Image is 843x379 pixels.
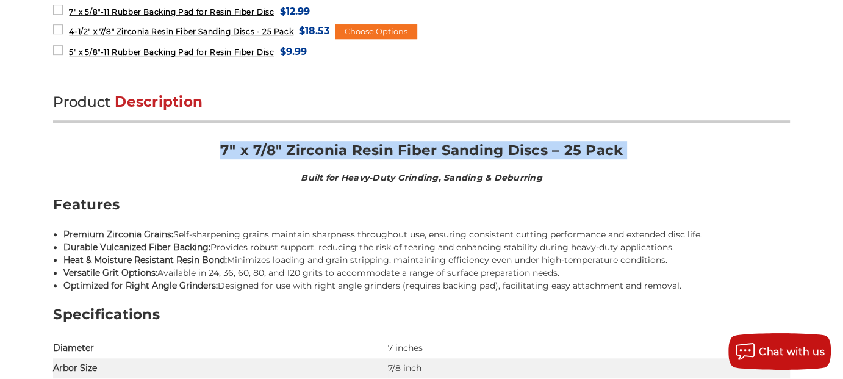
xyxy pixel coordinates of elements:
[299,23,329,39] span: $18.53
[53,93,110,110] span: Product
[63,229,173,240] strong: Premium Zirconia Grains:
[53,195,789,223] h3: Features
[728,333,831,370] button: Chat with us
[53,342,94,353] strong: Diameter
[388,358,789,378] td: 7/8 inch
[63,267,790,280] li: Available in 24, 36, 60, 80, and 120 grits to accommodate a range of surface preparation needs.
[63,254,790,267] li: Minimizes loading and grain stripping, maintaining efficiency even under high-temperature conditi...
[335,24,417,39] div: Choose Options
[63,280,218,291] strong: Optimized for Right Angle Grinders:
[69,27,293,36] span: 4-1/2" x 7/8" Zirconia Resin Fiber Sanding Discs - 25 Pack
[388,338,789,358] td: 7 inches
[63,228,790,241] li: Self-sharpening grains maintain sharpness throughout use, ensuring consistent cutting performance...
[69,7,274,16] span: 7" x 5/8"-11 Rubber Backing Pad for Resin Fiber Disc
[759,346,825,358] span: Chat with us
[69,48,274,57] span: 5" x 5/8"-11 Rubber Backing Pad for Resin Fiber Disc
[63,267,157,278] strong: Versatile Grit Options:
[53,363,97,374] strong: Arbor Size
[53,305,789,333] h3: Specifications
[53,171,789,184] h4: Built for Heavy-Duty Grinding, Sanding & Deburring
[280,43,307,60] span: $9.99
[63,242,210,253] strong: Durable Vulcanized Fiber Backing:
[115,93,203,110] span: Description
[53,141,789,168] h2: 7" x 7/8" Zirconia Resin Fiber Sanding Discs – 25 Pack
[280,3,310,20] span: $12.99
[63,254,227,265] strong: Heat & Moisture Resistant Resin Bond:
[63,241,790,254] li: Provides robust support, reducing the risk of tearing and enhancing stability during heavy-duty a...
[63,280,790,292] li: Designed for use with right angle grinders (requires backing pad), facilitating easy attachment a...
